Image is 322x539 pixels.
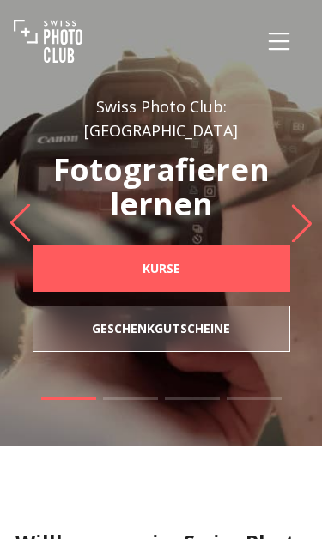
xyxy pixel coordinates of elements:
[14,7,82,76] img: Swiss photo club
[250,12,308,70] button: Menu
[33,306,290,352] a: Geschenkgutscheine
[84,96,238,141] span: Swiss Photo Club: [GEOGRAPHIC_DATA]
[143,260,180,277] b: Kurse
[92,320,230,337] b: Geschenkgutscheine
[27,153,295,221] p: Fotografieren lernen
[33,245,290,292] a: Kurse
